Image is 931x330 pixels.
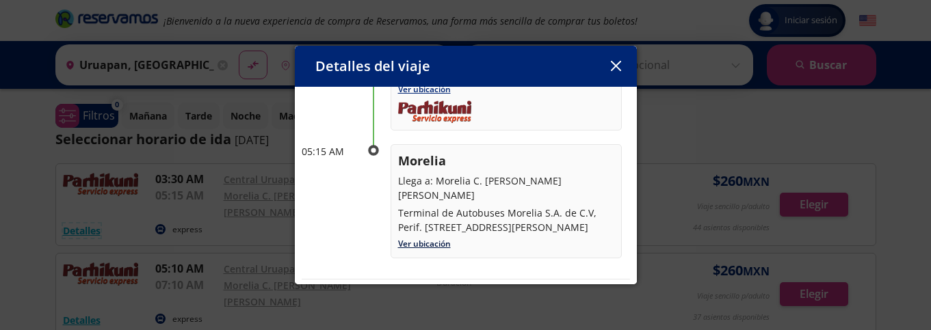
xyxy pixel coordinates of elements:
[398,152,614,170] p: Morelia
[302,144,356,159] p: 05:15 AM
[398,206,614,234] p: Terminal de Autobuses Morelia S.A. de C.V, Perif. [STREET_ADDRESS][PERSON_NAME]
[398,238,451,249] a: Ver ubicación
[398,100,471,123] img: uploads_2F1449596736964-43zwds8c20774x6r-fa3d598d904745048cde3684235def3f_2Fparhi-servicio-expres...
[315,56,430,77] p: Detalles del viaje
[398,174,614,202] p: Llega a: Morelia C. [PERSON_NAME] [PERSON_NAME]
[398,83,451,95] a: Ver ubicación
